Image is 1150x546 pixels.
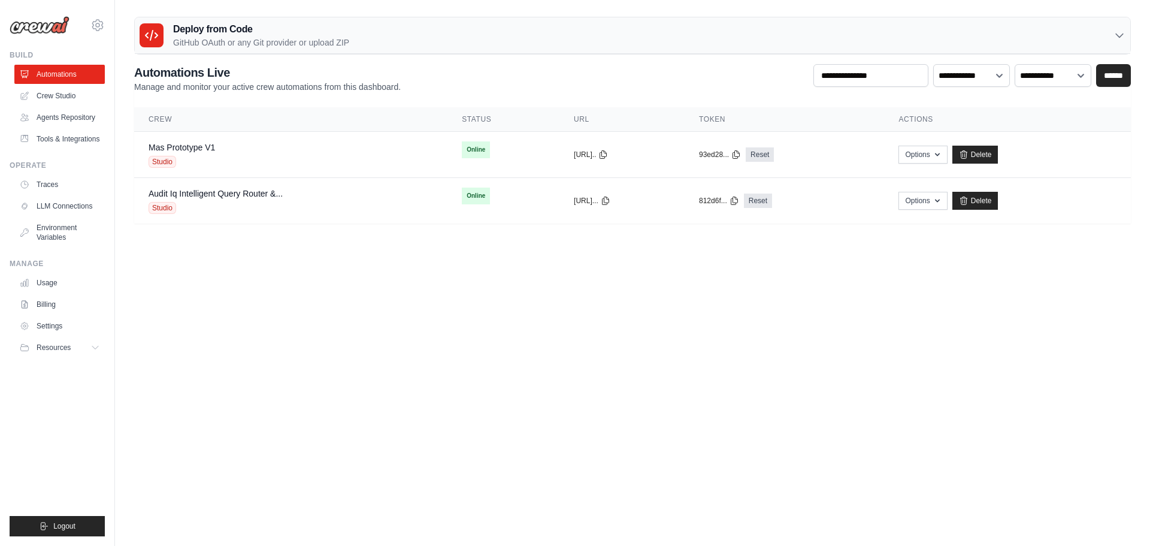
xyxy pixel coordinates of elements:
[14,218,105,247] a: Environment Variables
[134,107,447,132] th: Crew
[134,81,401,93] p: Manage and monitor your active crew automations from this dashboard.
[685,107,884,132] th: Token
[14,108,105,127] a: Agents Repository
[10,516,105,536] button: Logout
[149,143,215,152] a: Mas Prototype V1
[10,16,69,34] img: Logo
[149,156,176,168] span: Studio
[14,273,105,292] a: Usage
[14,295,105,314] a: Billing
[14,197,105,216] a: LLM Connections
[149,189,283,198] a: Audit Iq Intelligent Query Router &...
[173,22,349,37] h3: Deploy from Code
[462,188,490,204] span: Online
[53,521,75,531] span: Logout
[744,194,772,208] a: Reset
[14,86,105,105] a: Crew Studio
[746,147,774,162] a: Reset
[898,192,947,210] button: Options
[134,64,401,81] h2: Automations Live
[14,129,105,149] a: Tools & Integrations
[884,107,1131,132] th: Actions
[952,146,998,164] a: Delete
[149,202,176,214] span: Studio
[14,338,105,357] button: Resources
[952,192,998,210] a: Delete
[173,37,349,49] p: GitHub OAuth or any Git provider or upload ZIP
[37,343,71,352] span: Resources
[10,161,105,170] div: Operate
[10,259,105,269] div: Manage
[447,107,559,132] th: Status
[699,196,739,206] button: 812d6f...
[699,150,741,159] button: 93ed28...
[898,146,947,164] button: Options
[10,50,105,60] div: Build
[14,175,105,194] a: Traces
[14,65,105,84] a: Automations
[559,107,685,132] th: URL
[462,141,490,158] span: Online
[14,316,105,336] a: Settings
